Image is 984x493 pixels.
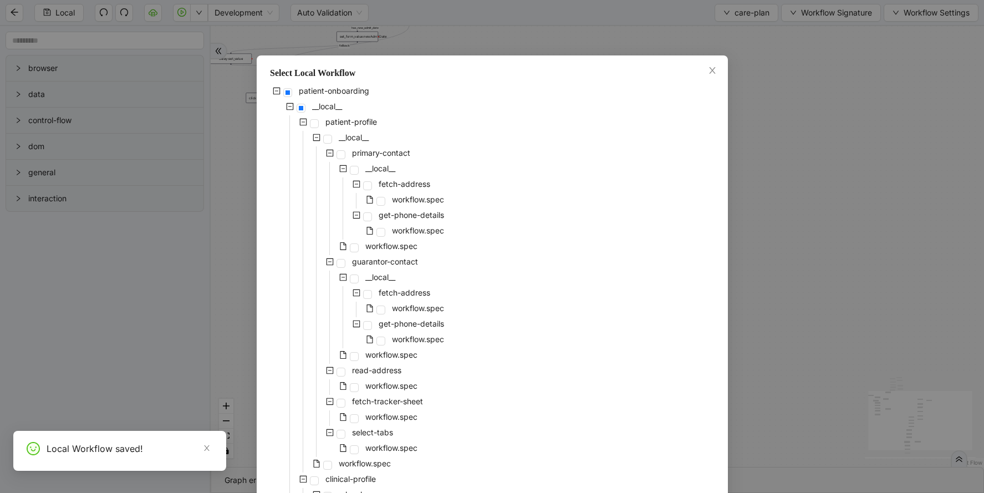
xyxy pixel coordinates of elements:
span: minus-square [299,475,307,483]
span: workflow.spec [390,333,446,346]
span: get-phone-details [376,317,446,331]
span: __local__ [363,162,397,175]
span: minus-square [326,398,334,405]
span: workflow.spec [363,441,420,455]
button: Close [706,65,718,77]
span: file [366,196,374,204]
span: minus-square [339,165,347,172]
span: workflow.spec [363,379,420,393]
span: file [339,444,347,452]
span: close [203,444,211,452]
span: file [313,460,320,467]
span: __local__ [365,272,395,282]
span: __local__ [339,133,369,142]
span: workflow.spec [365,443,417,453]
span: __local__ [312,101,342,111]
span: file [339,242,347,250]
span: minus-square [326,149,334,157]
span: workflow.spec [392,195,444,204]
span: patient-onboarding [299,86,369,95]
span: workflow.spec [390,224,446,237]
span: minus-square [326,367,334,374]
span: file [366,227,374,235]
span: read-address [352,365,401,375]
span: guarantor-contact [350,255,420,268]
span: fetch-address [376,177,432,191]
span: file [366,304,374,312]
span: smile [27,442,40,455]
span: minus-square [273,87,281,95]
span: __local__ [337,131,371,144]
span: minus-square [299,118,307,126]
span: workflow.spec [365,241,417,251]
span: workflow.spec [365,412,417,421]
span: workflow.spec [363,410,420,424]
span: primary-contact [352,148,410,157]
span: workflow.spec [365,381,417,390]
span: clinical-profile [323,472,378,486]
span: fetch-address [379,179,430,189]
span: read-address [350,364,404,377]
span: clinical-profile [325,474,376,484]
span: workflow.spec [363,348,420,362]
span: file [366,336,374,343]
span: minus-square [353,211,360,219]
span: select-tabs [350,426,395,439]
span: patient-onboarding [297,84,371,98]
span: workflow.spec [339,459,391,468]
span: workflow.spec [365,350,417,359]
div: Select Local Workflow [270,67,715,80]
span: get-phone-details [379,210,444,220]
span: minus-square [313,134,320,141]
span: get-phone-details [379,319,444,328]
span: minus-square [353,180,360,188]
span: patient-profile [325,117,377,126]
span: __local__ [363,271,397,284]
span: fetch-tracker-sheet [352,397,423,406]
span: workflow.spec [390,302,446,315]
span: __local__ [310,100,344,113]
span: guarantor-contact [352,257,418,266]
span: primary-contact [350,146,412,160]
span: close [708,66,717,75]
span: fetch-tracker-sheet [350,395,425,408]
span: workflow.spec [390,193,446,206]
span: fetch-address [379,288,430,297]
span: minus-square [326,429,334,436]
span: file [339,382,347,390]
div: Local Workflow saved! [47,442,213,455]
span: minus-square [339,273,347,281]
span: __local__ [365,164,395,173]
span: select-tabs [352,428,393,437]
span: workflow.spec [337,457,393,470]
span: minus-square [353,320,360,328]
span: file [339,413,347,421]
span: get-phone-details [376,209,446,222]
span: workflow.spec [363,240,420,253]
span: file [339,351,347,359]
span: fetch-address [376,286,432,299]
span: workflow.spec [392,226,444,235]
span: workflow.spec [392,334,444,344]
span: minus-square [326,258,334,266]
span: minus-square [353,289,360,297]
span: minus-square [286,103,294,110]
span: workflow.spec [392,303,444,313]
span: patient-profile [323,115,379,129]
